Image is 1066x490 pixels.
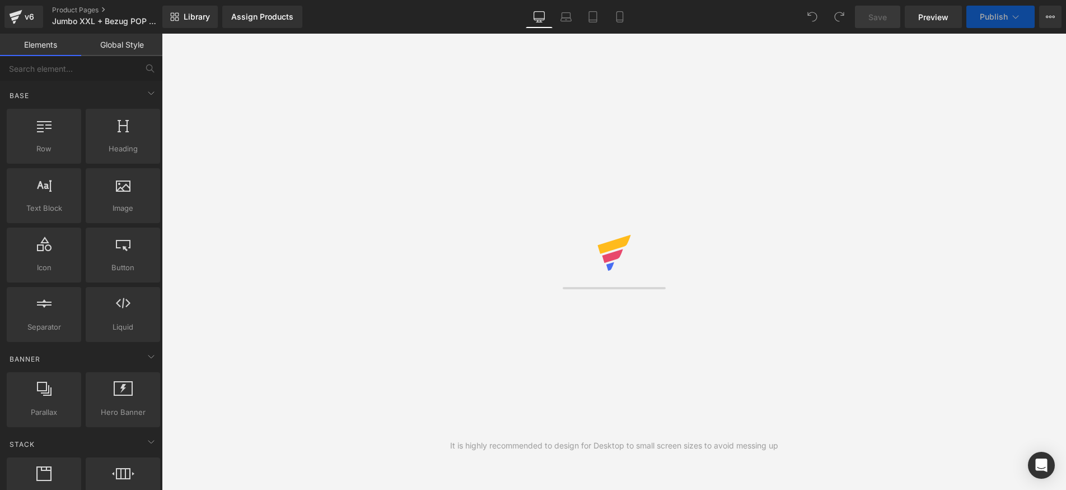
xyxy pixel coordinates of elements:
span: Image [89,202,157,214]
a: Desktop [526,6,553,28]
div: It is highly recommended to design for Desktop to small screen sizes to avoid messing up [450,440,778,452]
a: Global Style [81,34,162,56]
button: Publish [966,6,1035,28]
div: v6 [22,10,36,24]
span: Library [184,12,210,22]
a: Laptop [553,6,579,28]
button: Redo [828,6,850,28]
div: Assign Products [231,12,293,21]
a: Preview [905,6,962,28]
a: Tablet [579,6,606,28]
span: Liquid [89,321,157,333]
button: Undo [801,6,824,28]
a: Product Pages [52,6,181,15]
a: v6 [4,6,43,28]
span: Heading [89,143,157,155]
span: Hero Banner [89,406,157,418]
span: Preview [918,11,948,23]
span: Text Block [10,202,78,214]
span: Stack [8,439,36,450]
span: Icon [10,262,78,274]
span: Row [10,143,78,155]
span: Button [89,262,157,274]
div: Open Intercom Messenger [1028,452,1055,479]
span: Jumbo XXL + Bezug POP Deluxe Velour [52,17,160,26]
button: More [1039,6,1062,28]
a: Mobile [606,6,633,28]
span: Banner [8,354,41,364]
span: Base [8,90,30,101]
span: Publish [980,12,1008,21]
span: Save [868,11,887,23]
a: New Library [162,6,218,28]
span: Separator [10,321,78,333]
span: Parallax [10,406,78,418]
